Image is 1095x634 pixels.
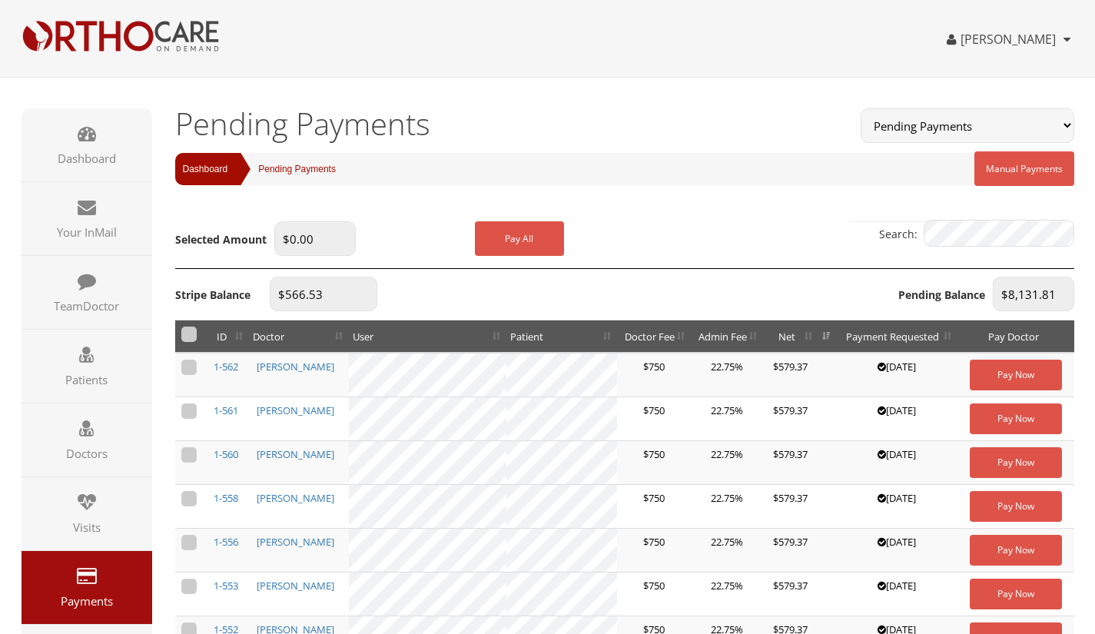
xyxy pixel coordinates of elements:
[22,182,152,255] a: Your InMail
[970,579,1062,609] button: Pay Now
[22,19,220,53] img: OrthoCareOnDemand Logo
[22,477,152,550] a: Visits
[836,397,957,441] td: [DATE]
[970,447,1062,478] button: Pay Now
[175,153,228,185] a: Dashboard
[22,330,152,403] a: Patients
[203,320,249,354] th: ID: activate to sort column ascending
[214,360,238,373] a: 1-562
[214,579,238,593] a: 1-553
[617,441,691,485] td: $750
[836,529,957,573] td: [DATE]
[29,372,144,387] span: Patients
[947,31,1056,48] a: [PERSON_NAME]
[29,224,144,240] span: Your InMail
[763,397,818,441] td: $579.37
[617,353,691,397] td: $750
[22,108,152,181] a: Dashboard
[349,320,506,354] th: User: activate to sort column ascending
[214,535,238,549] a: 1-556
[29,151,144,166] span: Dashboard
[617,397,691,441] td: $750
[29,446,144,461] span: Doctors
[763,320,818,354] th: Net: activate to sort column ascending
[691,573,763,616] td: 22.75%
[22,256,152,329] a: TeamDoctor
[957,320,1074,354] th: Pay Doctor
[836,573,957,616] td: [DATE]
[836,353,957,397] td: [DATE]
[29,298,144,314] span: TeamDoctor
[214,403,238,417] a: 1-561
[214,491,238,505] a: 1-558
[691,441,763,485] td: 22.75%
[763,441,818,485] td: $579.37
[257,447,334,461] a: [PERSON_NAME]
[22,403,152,476] a: Doctors
[836,320,957,354] th: Payment Requested: activate to sort column ascending
[974,151,1074,186] a: Manual Payments
[175,108,838,139] h1: Pending Payments
[763,529,818,573] td: $579.37
[617,320,691,354] th: Doctor Fee: activate to sort column ascending
[763,353,818,397] td: $579.37
[227,153,336,185] li: Pending Payments
[214,447,238,461] a: 1-560
[879,220,1074,251] label: Search:
[257,360,334,373] a: [PERSON_NAME]
[257,579,334,593] a: [PERSON_NAME]
[691,485,763,529] td: 22.75%
[836,485,957,529] td: [DATE]
[970,360,1062,390] button: Pay Now
[617,573,691,616] td: $750
[691,320,763,354] th: Admin Fee: activate to sort column ascending
[691,353,763,397] td: 22.75%
[617,529,691,573] td: $750
[257,535,334,549] a: [PERSON_NAME]
[506,320,617,354] th: Patient: activate to sort column ascending
[257,491,334,505] a: [PERSON_NAME]
[970,491,1062,522] button: Pay Now
[763,485,818,529] td: $579.37
[22,551,152,624] a: Payments
[898,287,985,303] label: Pending Balance
[249,320,349,354] th: Doctor: activate to sort column ascending
[29,519,144,535] span: Visits
[617,485,691,529] td: $750
[29,593,144,609] span: Payments
[257,403,334,417] a: [PERSON_NAME]
[763,573,818,616] td: $579.37
[475,221,564,256] button: Pay All
[691,529,763,573] td: 22.75%
[970,403,1062,434] button: Pay Now
[836,441,957,485] td: [DATE]
[970,535,1062,566] button: Pay Now
[924,220,1074,247] input: Search:
[175,287,251,303] label: Stripe Balance
[691,397,763,441] td: 22.75%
